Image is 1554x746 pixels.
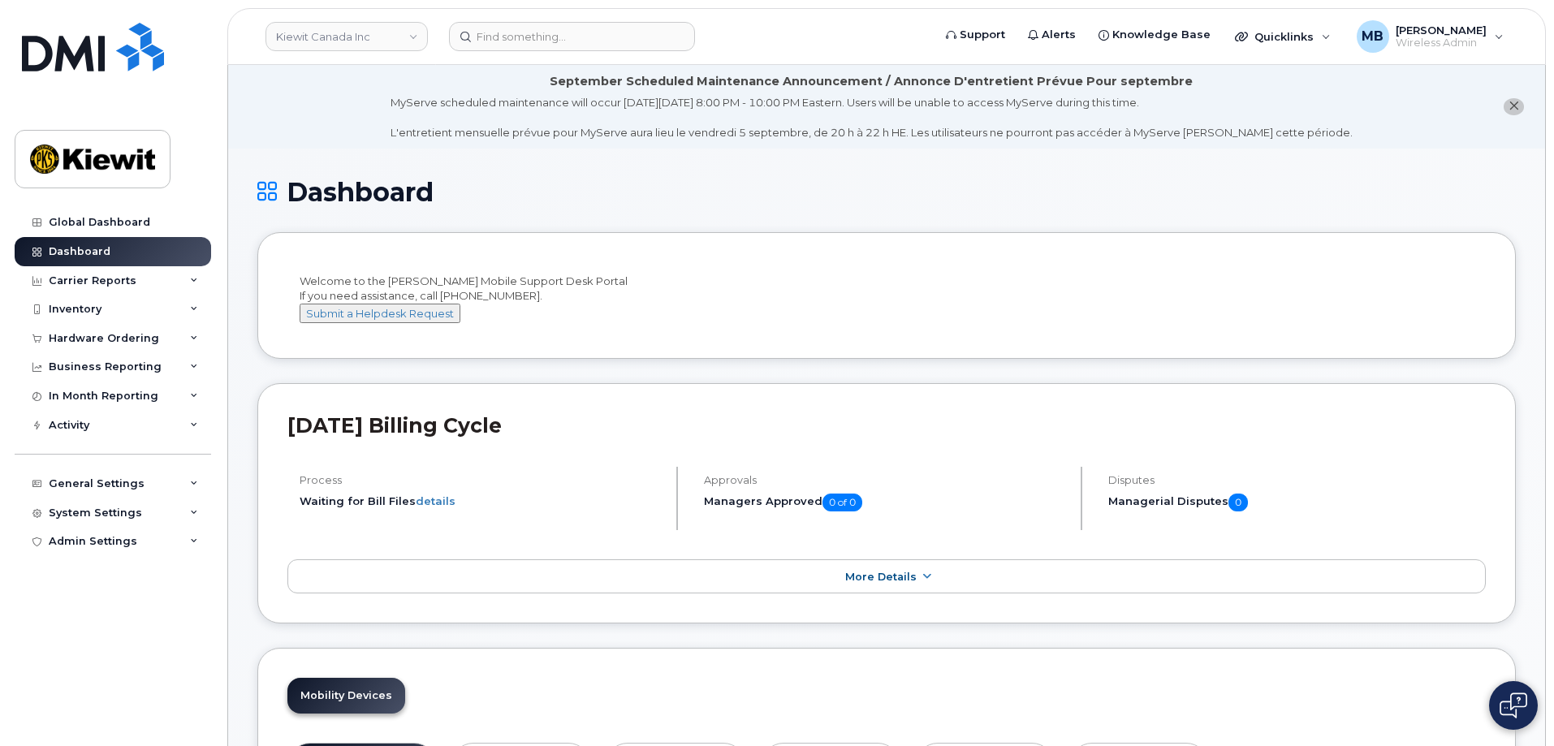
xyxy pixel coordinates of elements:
h2: [DATE] Billing Cycle [287,413,1486,438]
a: details [416,494,455,507]
h5: Managers Approved [704,494,1067,511]
div: MyServe scheduled maintenance will occur [DATE][DATE] 8:00 PM - 10:00 PM Eastern. Users will be u... [391,95,1353,140]
h4: Approvals [704,474,1067,486]
h5: Managerial Disputes [1108,494,1486,511]
div: Welcome to the [PERSON_NAME] Mobile Support Desk Portal If you need assistance, call [PHONE_NUMBER]. [300,274,1474,324]
a: Mobility Devices [287,678,405,714]
span: 0 [1228,494,1248,511]
h1: Dashboard [257,178,1516,206]
li: Waiting for Bill Files [300,494,663,509]
span: More Details [845,571,917,583]
span: 0 of 0 [822,494,862,511]
div: September Scheduled Maintenance Announcement / Annonce D'entretient Prévue Pour septembre [550,73,1193,90]
a: Submit a Helpdesk Request [300,307,460,320]
button: close notification [1504,98,1524,115]
img: Open chat [1500,692,1527,718]
button: Submit a Helpdesk Request [300,304,460,324]
h4: Disputes [1108,474,1486,486]
h4: Process [300,474,663,486]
